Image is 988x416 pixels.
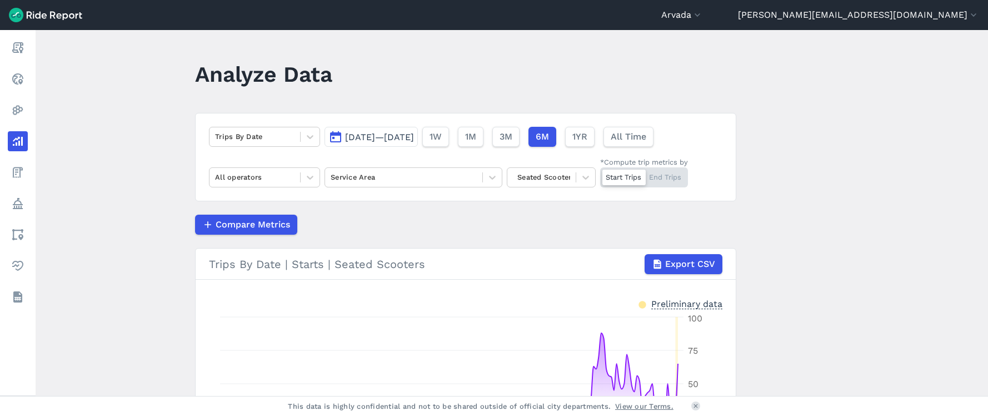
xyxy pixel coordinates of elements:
[500,130,512,143] span: 3M
[536,130,549,143] span: 6M
[688,379,698,389] tspan: 50
[611,130,646,143] span: All Time
[615,401,673,412] a: View our Terms.
[8,100,28,120] a: Heatmaps
[458,127,483,147] button: 1M
[651,298,722,309] div: Preliminary data
[8,131,28,151] a: Analyze
[492,127,520,147] button: 3M
[600,157,688,167] div: *Compute trip metrics by
[8,69,28,89] a: Realtime
[422,127,449,147] button: 1W
[465,130,476,143] span: 1M
[688,313,702,324] tspan: 100
[345,132,414,142] span: [DATE]—[DATE]
[738,8,979,22] button: [PERSON_NAME][EMAIL_ADDRESS][DOMAIN_NAME]
[8,287,28,307] a: Datasets
[195,215,297,235] button: Compare Metrics
[430,130,442,143] span: 1W
[216,218,290,231] span: Compare Metrics
[9,8,82,22] img: Ride Report
[688,345,698,356] tspan: 75
[528,127,556,147] button: 6M
[8,256,28,276] a: Health
[661,8,703,22] button: Arvada
[8,225,28,245] a: Areas
[603,127,653,147] button: All Time
[572,130,587,143] span: 1YR
[195,59,332,90] h1: Analyze Data
[209,254,722,274] div: Trips By Date | Starts | Seated Scooters
[665,257,715,271] span: Export CSV
[8,194,28,214] a: Policy
[565,127,595,147] button: 1YR
[8,38,28,58] a: Report
[325,127,418,147] button: [DATE]—[DATE]
[645,254,722,274] button: Export CSV
[8,162,28,182] a: Fees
